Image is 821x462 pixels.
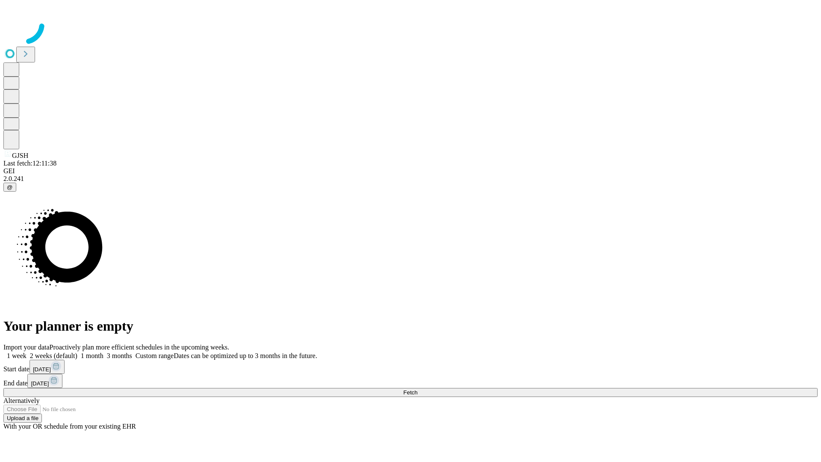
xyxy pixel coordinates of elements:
[3,414,42,423] button: Upload a file
[3,175,818,183] div: 2.0.241
[3,318,818,334] h1: Your planner is empty
[7,352,27,359] span: 1 week
[27,374,62,388] button: [DATE]
[50,344,229,351] span: Proactively plan more efficient schedules in the upcoming weeks.
[3,388,818,397] button: Fetch
[3,374,818,388] div: End date
[7,184,13,190] span: @
[30,352,77,359] span: 2 weeks (default)
[12,152,28,159] span: GJSH
[30,360,65,374] button: [DATE]
[403,389,417,396] span: Fetch
[3,397,39,404] span: Alternatively
[136,352,174,359] span: Custom range
[81,352,103,359] span: 1 month
[174,352,317,359] span: Dates can be optimized up to 3 months in the future.
[3,167,818,175] div: GEI
[107,352,132,359] span: 3 months
[3,183,16,192] button: @
[3,360,818,374] div: Start date
[31,380,49,387] span: [DATE]
[3,344,50,351] span: Import your data
[3,423,136,430] span: With your OR schedule from your existing EHR
[33,366,51,373] span: [DATE]
[3,160,56,167] span: Last fetch: 12:11:38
